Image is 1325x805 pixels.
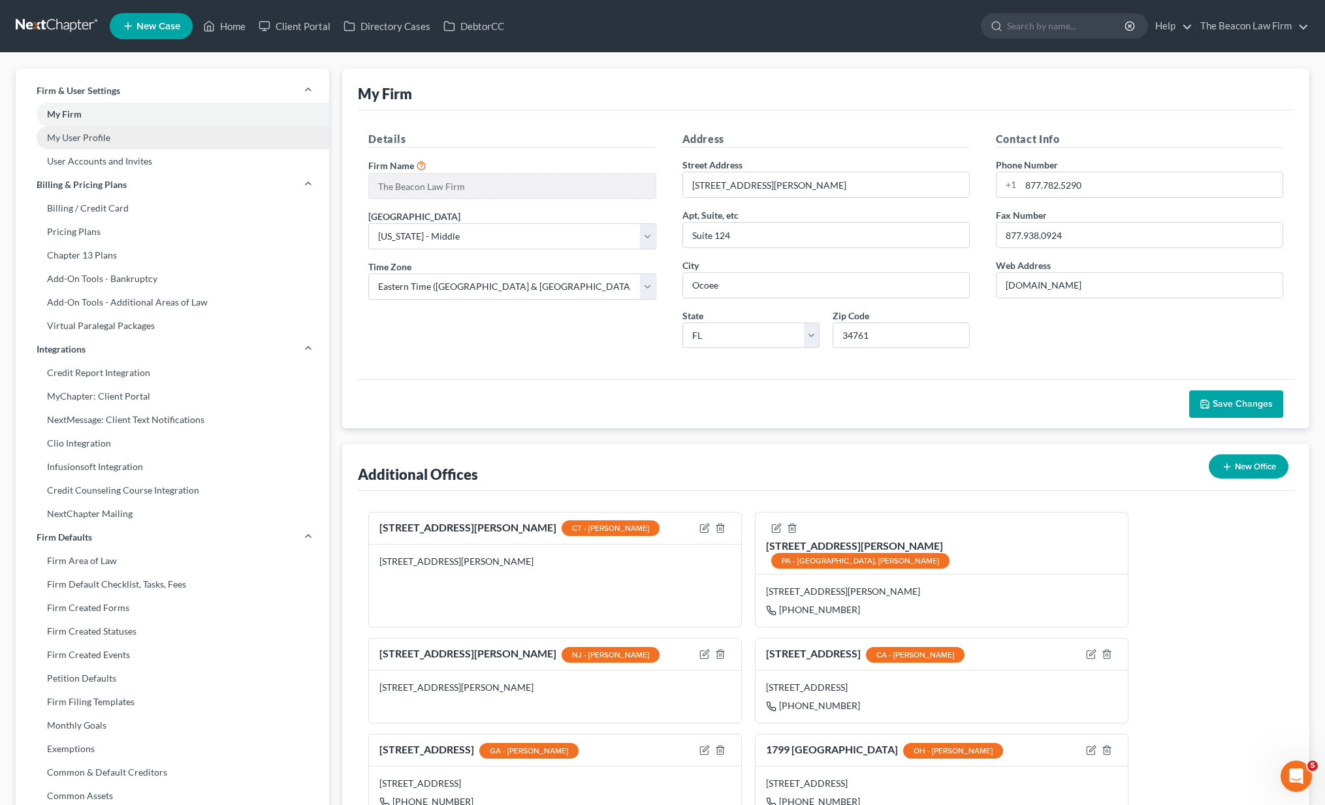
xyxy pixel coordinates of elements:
[779,604,860,615] span: [PHONE_NUMBER]
[766,539,1117,569] div: [STREET_ADDRESS][PERSON_NAME]
[16,737,329,761] a: Exemptions
[16,314,329,338] a: Virtual Paralegal Packages
[766,777,1117,790] div: [STREET_ADDRESS]
[368,260,411,274] label: Time Zone
[337,14,437,38] a: Directory Cases
[779,700,860,711] span: [PHONE_NUMBER]
[766,646,965,663] div: [STREET_ADDRESS]
[37,343,86,356] span: Integrations
[16,79,329,103] a: Firm & User Settings
[16,455,329,479] a: Infusionsoft Integration
[379,681,731,694] div: [STREET_ADDRESS][PERSON_NAME]
[16,126,329,150] a: My User Profile
[16,526,329,549] a: Firm Defaults
[682,158,742,172] label: Street Address
[16,573,329,596] a: Firm Default Checklist, Tasks, Fees
[16,643,329,667] a: Firm Created Events
[16,173,329,197] a: Billing & Pricing Plans
[379,646,660,663] div: [STREET_ADDRESS][PERSON_NAME]
[368,210,460,223] label: [GEOGRAPHIC_DATA]
[682,259,699,272] label: City
[136,22,180,31] span: New Case
[682,309,703,323] label: State
[1007,14,1126,38] input: Search by name...
[766,742,1003,759] div: 1799 [GEOGRAPHIC_DATA]
[437,14,511,38] a: DebtorCC
[1209,454,1288,479] button: New Office
[37,84,120,97] span: Firm & User Settings
[1194,14,1309,38] a: The Beacon Law Firm
[252,14,337,38] a: Client Portal
[369,174,655,198] input: Enter name...
[16,103,329,126] a: My Firm
[16,267,329,291] a: Add-On Tools - Bankruptcy
[16,502,329,526] a: NextChapter Mailing
[866,647,965,663] div: CA - [PERSON_NAME]
[479,743,579,759] div: GA - [PERSON_NAME]
[358,465,478,484] div: Additional Offices
[16,432,329,455] a: Clio Integration
[682,208,739,222] label: Apt, Suite, etc
[16,361,329,385] a: Credit Report Integration
[683,273,969,298] input: Enter city...
[16,150,329,173] a: User Accounts and Invites
[833,323,970,349] input: XXXXX
[197,14,252,38] a: Home
[16,220,329,244] a: Pricing Plans
[379,777,731,790] div: [STREET_ADDRESS]
[16,479,329,502] a: Credit Counseling Course Integration
[37,178,127,191] span: Billing & Pricing Plans
[379,555,731,568] div: [STREET_ADDRESS][PERSON_NAME]
[358,84,412,103] div: My Firm
[996,158,1058,172] label: Phone Number
[16,244,329,267] a: Chapter 13 Plans
[16,714,329,737] a: Monthly Goals
[368,160,414,171] span: Firm Name
[37,531,92,544] span: Firm Defaults
[683,223,969,247] input: (optional)
[16,549,329,573] a: Firm Area of Law
[562,520,660,536] div: CT - [PERSON_NAME]
[16,620,329,643] a: Firm Created Statuses
[997,172,1021,197] div: +1
[16,385,329,408] a: MyChapter: Client Portal
[562,647,660,663] div: NJ - [PERSON_NAME]
[16,596,329,620] a: Firm Created Forms
[379,742,579,759] div: [STREET_ADDRESS]
[16,197,329,220] a: Billing / Credit Card
[1213,398,1273,409] span: Save Changes
[379,520,660,537] div: [STREET_ADDRESS][PERSON_NAME]
[997,223,1283,247] input: Enter fax...
[1021,172,1283,197] input: Enter phone...
[996,208,1047,222] label: Fax Number
[16,761,329,784] a: Common & Default Creditors
[766,681,1117,694] div: [STREET_ADDRESS]
[903,743,1003,759] div: OH - [PERSON_NAME]
[1281,761,1312,792] iframe: Intercom live chat
[682,131,970,148] h5: Address
[996,259,1051,272] label: Web Address
[771,553,950,569] div: PA - [GEOGRAPHIC_DATA], [PERSON_NAME]
[16,408,329,432] a: NextMessage: Client Text Notifications
[1189,390,1283,418] button: Save Changes
[368,131,656,148] h5: Details
[16,338,329,361] a: Integrations
[16,690,329,714] a: Firm Filing Templates
[16,667,329,690] a: Petition Defaults
[833,309,869,323] label: Zip Code
[16,291,329,314] a: Add-On Tools - Additional Areas of Law
[996,131,1283,148] h5: Contact Info
[766,585,1117,598] div: [STREET_ADDRESS][PERSON_NAME]
[1149,14,1192,38] a: Help
[683,172,969,197] input: Enter address...
[1307,761,1318,771] span: 5
[997,273,1283,298] input: Enter web address....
